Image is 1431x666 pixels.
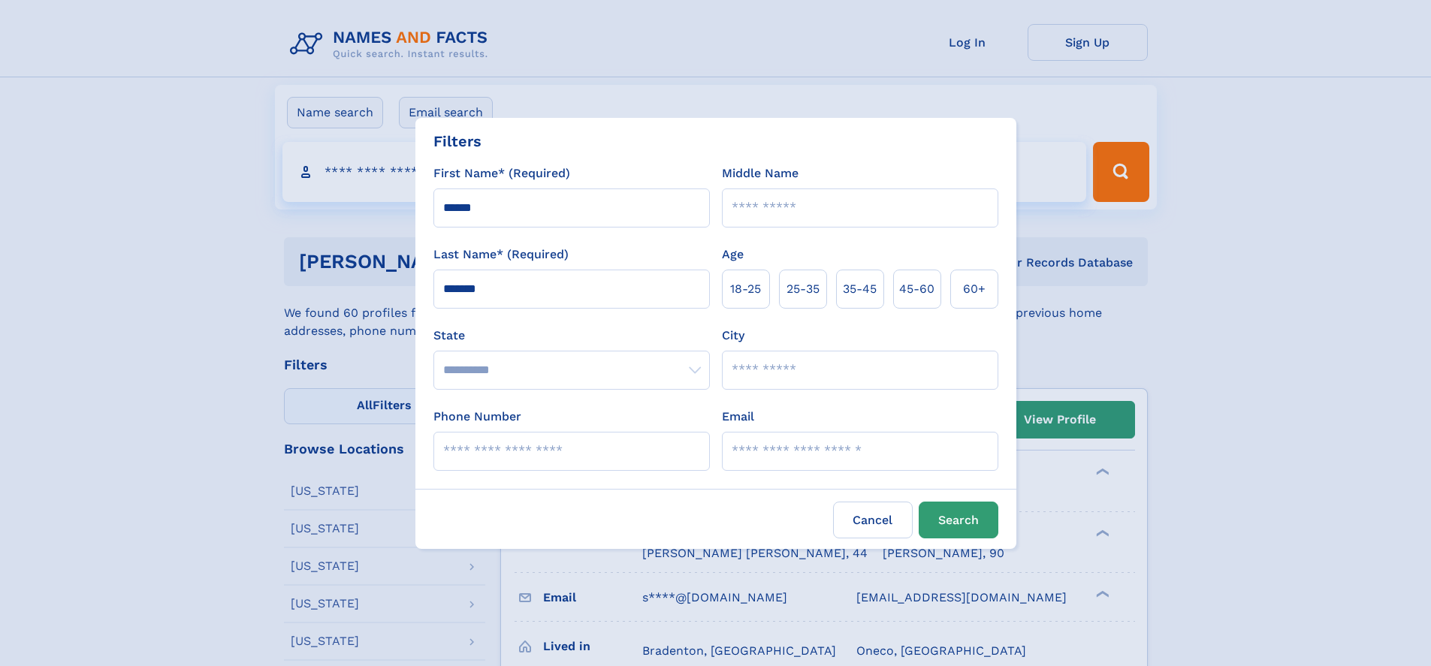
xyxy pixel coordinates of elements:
label: Last Name* (Required) [433,246,569,264]
button: Search [919,502,998,538]
span: 18‑25 [730,280,761,298]
span: 60+ [963,280,986,298]
label: Email [722,408,754,426]
label: First Name* (Required) [433,164,570,182]
label: Cancel [833,502,913,538]
label: Phone Number [433,408,521,426]
label: City [722,327,744,345]
div: Filters [433,130,482,152]
span: 45‑60 [899,280,934,298]
label: State [433,327,710,345]
label: Age [722,246,744,264]
span: 35‑45 [843,280,877,298]
label: Middle Name [722,164,799,182]
span: 25‑35 [786,280,820,298]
